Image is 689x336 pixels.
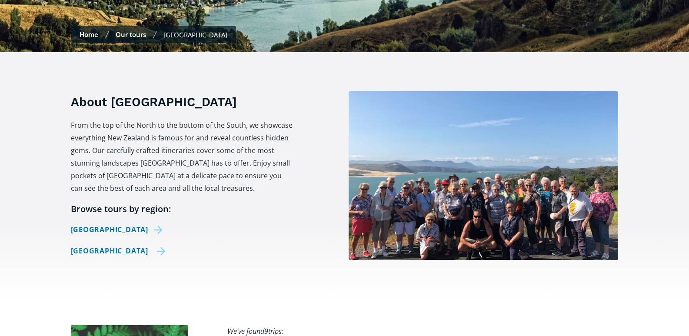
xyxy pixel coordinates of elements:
[71,119,294,195] p: From the top of the North to the bottom of the South, we showcase everything New Zealand is famou...
[116,30,146,39] a: Our tours
[71,93,294,110] h3: About [GEOGRAPHIC_DATA]
[71,223,166,236] a: [GEOGRAPHIC_DATA]
[264,326,268,336] span: 9
[163,30,227,39] div: [GEOGRAPHIC_DATA]
[80,30,98,39] a: Home
[71,26,236,43] nav: breadcrumbs
[71,245,166,257] a: [GEOGRAPHIC_DATA]
[71,203,294,215] h6: Browse tours by region:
